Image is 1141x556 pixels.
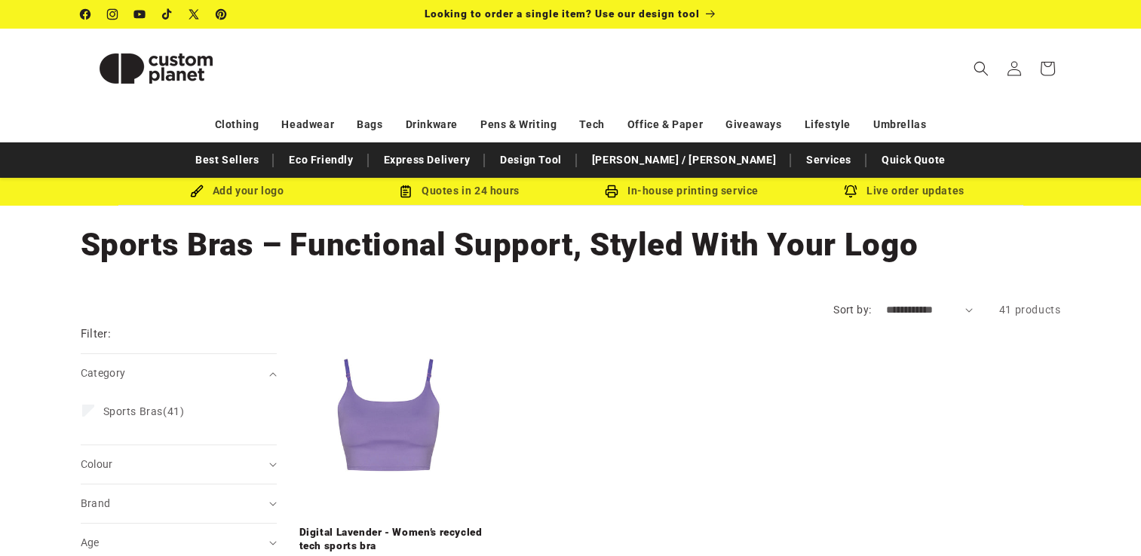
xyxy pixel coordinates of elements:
img: Order Updates Icon [399,185,413,198]
summary: Category (0 selected) [81,354,277,393]
a: Quick Quote [874,147,953,173]
a: Best Sellers [188,147,266,173]
span: Age [81,536,100,548]
a: [PERSON_NAME] / [PERSON_NAME] [584,147,784,173]
span: Colour [81,458,113,470]
span: (41) [103,405,185,418]
summary: Search [965,52,998,85]
span: 41 products [999,304,1061,316]
a: Services [799,147,859,173]
span: Sports Bras [103,405,164,417]
a: Headwear [281,112,334,138]
a: Tech [579,112,604,138]
a: Design Tool [492,147,569,173]
a: Office & Paper [627,112,703,138]
span: Looking to order a single item? Use our design tool [425,8,700,20]
a: Pens & Writing [480,112,557,138]
div: In-house printing service [571,182,793,200]
label: Sort by: [833,304,871,316]
a: Drinkware [406,112,458,138]
a: Bags [357,112,382,138]
div: Live order updates [793,182,1016,200]
img: Order updates [844,185,857,198]
div: Add your logo [126,182,348,200]
a: Eco Friendly [281,147,360,173]
a: Umbrellas [873,112,926,138]
span: Brand [81,497,111,509]
a: Giveaways [725,112,781,138]
img: In-house printing [605,185,618,198]
a: Express Delivery [376,147,478,173]
span: Category [81,367,126,379]
summary: Colour (0 selected) [81,445,277,484]
a: Lifestyle [805,112,851,138]
img: Brush Icon [190,185,204,198]
div: Quotes in 24 hours [348,182,571,200]
h2: Filter: [81,325,112,343]
a: Clothing [215,112,259,138]
a: Digital Lavender - Women’s recycled tech sports bra [299,526,483,552]
a: Custom Planet [75,29,237,108]
summary: Brand (0 selected) [81,484,277,523]
img: Custom Planet [81,35,232,102]
h1: Sports Bras – Functional Support, Styled With Your Logo [81,225,1061,265]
